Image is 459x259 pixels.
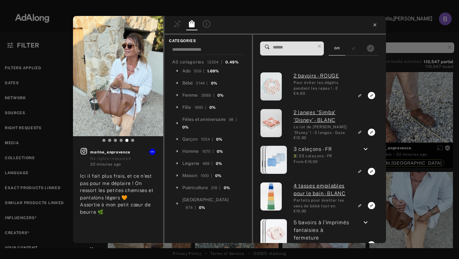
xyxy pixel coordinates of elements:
[182,92,198,99] div: Femme
[366,128,377,137] button: Link to exact product
[216,161,222,166] div: 0%
[211,80,217,86] div: 0%
[354,201,366,210] button: Link to similar product
[427,228,459,259] iframe: Chat Widget
[260,72,282,100] img: 2-bavoirs-rouge-bzk43_1_fr1.jpg
[172,59,239,65] div: All categories
[366,241,377,249] button: Link to exact product
[186,205,196,211] div: 874 |
[217,149,223,154] div: 0%
[294,154,296,158] span: 3
[182,196,229,203] div: [GEOGRAPHIC_DATA]
[215,173,221,179] div: 0%
[362,219,369,226] i: keyboard_arrow_down
[194,68,204,74] div: 509 |
[362,145,369,153] i: keyboard_arrow_down
[294,91,350,96] div: €4.90
[182,80,193,86] div: Bébé
[266,219,287,247] img: 5-bavoirs-a-limprimes-fantaisies-a-fermeture-pressionnees-rose-cvv50_1_fr1.jpg
[182,68,191,74] div: Ado
[90,149,156,155] span: marine_enprovence
[266,146,287,174] img: 3-calecons-bleu-aaf19_4_fr1.jpg
[207,59,222,65] div: 13304 |
[182,172,197,179] div: Maison
[260,182,282,211] img: 4-tasses-empilables-pour-le-bain-blanc-dqn99_1_fr1.jpg
[294,80,350,91] div: Pour éviter les dégâts pendant les repas ! - 2 bavoirs - En jersey - Fermeture par pressions - Im...
[199,205,205,211] div: 0%
[354,167,366,176] button: Link to similar product
[216,137,222,142] div: 0%
[169,38,247,44] span: CATEGORIES
[182,136,198,143] div: Garçon
[90,162,121,166] time: 2025-08-21T19:08:16.000Z
[211,185,221,191] div: 218 |
[294,159,332,165] div: From €16.00
[217,93,223,98] div: 0%
[224,185,230,191] div: 0%
[294,208,350,214] div: €10.00
[366,91,377,100] button: Link to exact product
[260,109,282,137] img: 2-langes-simba-disney-blanc-chb13_1_fr1.jpg
[294,109,350,124] a: (ada-kiabi-5385) 2 langes 'Simba' 'Disney' - BLANC: Le lot de lange 'Disney' ! - 2 langes - Gaze ...
[229,117,237,122] div: 98 |
[209,105,215,110] div: 0%
[225,59,239,65] div: 0.49%
[201,93,214,98] div: 2888 |
[182,184,208,191] div: Puériculture
[294,135,350,141] div: €12.00
[354,241,366,249] button: Link to similar product
[182,124,188,130] div: 0%
[263,219,284,247] img: 5-bavoirs-a-limprimes-fantaisies-a-fermeture-pressionnees-marron-cvv50_2_fr1.jpg
[294,197,350,208] div: Parfaits pour éveiller les sens de bébé tout en ajoutant une touche de fun à chaque bain. - 4 tas...
[354,91,366,100] button: Link to similar product
[354,128,366,137] button: Link to similar product
[365,44,376,53] button: Show only exact products linked
[80,173,154,215] span: Ici il fait plus frais, et ce n’est pas pour me déplaire ! On ressort les petites chemises et pan...
[202,161,213,166] div: 489 |
[200,173,212,179] div: 1000 |
[182,104,191,111] div: Fille
[348,44,360,53] button: Show only similar products linked
[366,167,377,176] button: Link to exact product
[182,116,226,123] div: Fêtes et anniversaire
[294,124,350,135] div: Le lot de lange 'Disney' ! - 2 langes - Gaze de coton - 1 uni, 1 à motif - Dimensions : 60 x 60 c...
[263,146,284,174] img: 3-calecons-bleu-aaf19_1_fr1.jpg
[260,219,282,247] img: 5-bavoirs-a-limprimes-fantaisies-a-fermeture-pressionnees-bleu-cvv50_3_fr1.jpg
[182,160,199,167] div: Lingerie
[90,156,131,161] span: No rights requested
[182,148,199,155] div: Homme
[294,72,350,80] a: (ada-kiabi-8749) 2 bavoirs - ROUGE: Pour éviter les dégâts pendant les repas ! - 2 bavoirs - En j...
[194,105,206,110] div: 1860 |
[207,68,219,74] div: 1.69%
[201,137,213,142] div: 1554 |
[260,146,282,174] img: 3-calecons-bleu-aaf19_3_fr1.jpg
[294,153,332,159] div: | 3 3 caleçons - FR
[202,149,214,154] div: 1670 |
[196,80,208,86] div: 2144 |
[294,182,350,197] a: (ada-kiabi-3766) 4 tasses empilables pour le bain - BLANC: Parfaits pour éveiller les sens de béb...
[366,201,377,210] button: Link to exact product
